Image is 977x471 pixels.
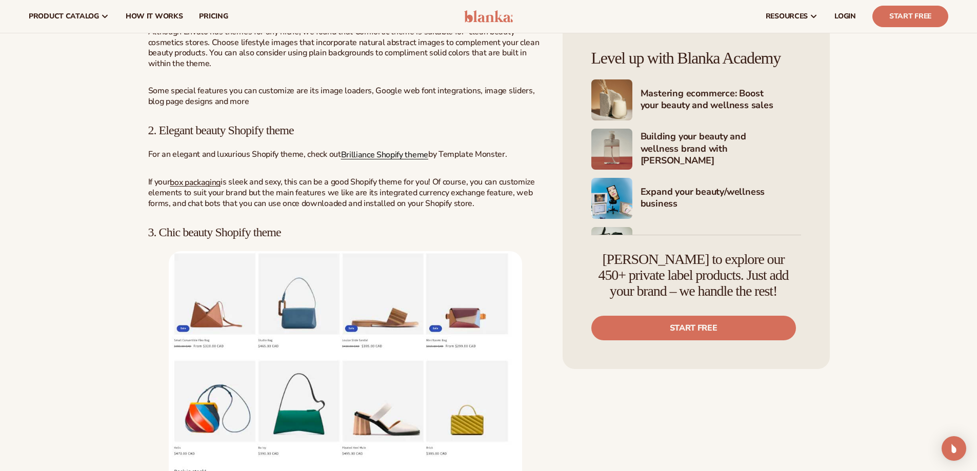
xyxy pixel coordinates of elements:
[641,88,801,113] h4: Mastering ecommerce: Boost your beauty and wellness sales
[591,178,632,219] img: Shopify Image 4
[341,149,428,160] a: Brilliance Shopify theme
[942,436,966,461] div: Open Intercom Messenger
[591,49,801,67] h4: Level up with Blanka Academy
[591,178,801,219] a: Shopify Image 4 Expand your beauty/wellness business
[148,86,543,107] p: Some special features you can customize are its image loaders, Google web font integrations, imag...
[766,12,808,21] span: resources
[29,12,99,21] span: product catalog
[834,12,856,21] span: LOGIN
[591,79,632,120] img: Shopify Image 2
[591,316,796,340] a: Start free
[591,79,801,120] a: Shopify Image 2 Mastering ecommerce: Boost your beauty and wellness sales
[641,186,801,211] h4: Expand your beauty/wellness business
[641,131,801,168] h4: Building your beauty and wellness brand with [PERSON_NAME]
[591,129,801,170] a: Shopify Image 3 Building your beauty and wellness brand with [PERSON_NAME]
[170,176,221,188] a: box packaging
[591,227,632,268] img: Shopify Image 5
[126,12,183,21] span: How It Works
[199,12,228,21] span: pricing
[591,129,632,170] img: Shopify Image 3
[148,177,543,209] p: If your is sleek and sexy, this can be a good Shopify theme for you! Of course, you can customize...
[148,149,543,160] p: For an elegant and luxurious Shopify theme, check out by Template Monster.
[464,10,513,23] img: logo
[148,27,543,69] p: Although Envato has themes for any niche, we found that Comfortic theme is suitable for “clean be...
[591,252,796,299] h4: [PERSON_NAME] to explore our 450+ private label products. Just add your brand – we handle the rest!
[148,226,543,239] h3: 3. Chic beauty Shopify theme
[591,227,801,268] a: Shopify Image 5 Marketing your beauty and wellness brand 101
[148,124,543,137] h3: 2. Elegant beauty Shopify theme
[872,6,948,27] a: Start Free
